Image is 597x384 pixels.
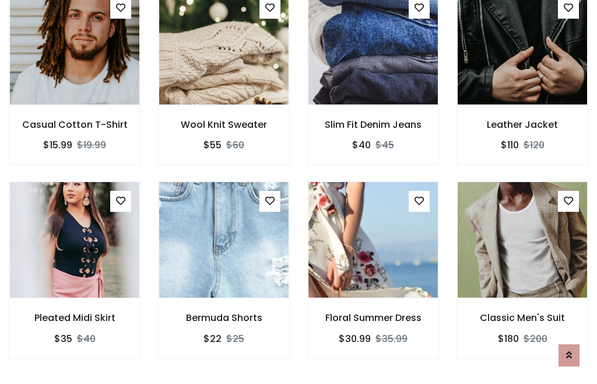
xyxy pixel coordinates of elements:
h6: $30.99 [339,333,371,344]
del: $120 [524,138,545,152]
h6: $180 [498,333,519,344]
h6: $40 [352,139,371,151]
h6: Casual Cotton T-Shirt [9,119,140,130]
h6: $55 [203,139,222,151]
h6: Slim Fit Denim Jeans [308,119,438,130]
h6: Leather Jacket [457,119,588,130]
h6: Pleated Midi Skirt [9,312,140,323]
h6: Classic Men's Suit [457,312,588,323]
del: $19.99 [77,138,106,152]
del: $35.99 [375,332,408,345]
del: $60 [226,138,244,152]
h6: $15.99 [43,139,72,151]
h6: $35 [54,333,72,344]
h6: $22 [203,333,222,344]
h6: Floral Summer Dress [308,312,438,323]
del: $25 [226,332,244,345]
del: $40 [77,332,96,345]
del: $45 [375,138,394,152]
h6: Wool Knit Sweater [159,119,289,130]
del: $200 [524,332,547,345]
h6: $110 [501,139,519,151]
h6: Bermuda Shorts [159,312,289,323]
